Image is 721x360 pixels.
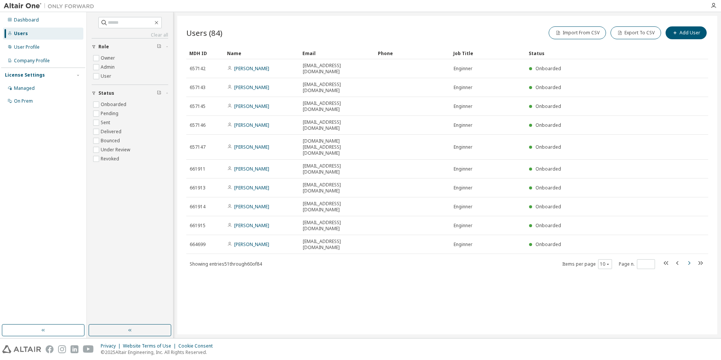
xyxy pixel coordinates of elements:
span: 661911 [190,166,206,172]
span: [EMAIL_ADDRESS][DOMAIN_NAME] [303,220,371,232]
a: [PERSON_NAME] [234,241,269,248]
label: Onboarded [101,100,128,109]
div: On Prem [14,98,33,104]
a: [PERSON_NAME] [234,84,269,91]
button: 10 [600,261,610,267]
span: [EMAIL_ADDRESS][DOMAIN_NAME] [303,201,371,213]
div: Privacy [101,343,123,349]
span: [DOMAIN_NAME][EMAIL_ADDRESS][DOMAIN_NAME] [303,138,371,156]
img: instagram.svg [58,345,66,353]
span: Onboarded [535,166,561,172]
div: Managed [14,85,35,91]
span: Enginner [454,103,472,109]
span: [EMAIL_ADDRESS][DOMAIN_NAME] [303,63,371,75]
label: Sent [101,118,112,127]
div: Company Profile [14,58,50,64]
a: [PERSON_NAME] [234,203,269,210]
span: 657143 [190,85,206,91]
img: linkedin.svg [71,345,78,353]
label: Pending [101,109,120,118]
span: Onboarded [535,241,561,248]
span: Onboarded [535,84,561,91]
span: Role [98,44,109,50]
span: Onboarded [535,65,561,72]
img: facebook.svg [46,345,54,353]
span: [EMAIL_ADDRESS][DOMAIN_NAME] [303,119,371,131]
span: 657142 [190,66,206,72]
a: [PERSON_NAME] [234,144,269,150]
div: License Settings [5,72,45,78]
span: Clear filter [157,90,161,96]
span: Onboarded [535,103,561,109]
a: Clear all [92,32,168,38]
div: Users [14,31,28,37]
span: Status [98,90,114,96]
button: Export To CSV [611,26,661,39]
span: Page n. [619,259,655,269]
span: [EMAIL_ADDRESS][DOMAIN_NAME] [303,100,371,112]
div: Dashboard [14,17,39,23]
div: Cookie Consent [178,343,217,349]
label: Revoked [101,154,121,163]
div: Email [302,47,372,59]
span: 657147 [190,144,206,150]
label: Under Review [101,145,132,154]
label: Admin [101,63,116,72]
div: Job Title [453,47,523,59]
span: 661913 [190,185,206,191]
button: Role [92,38,168,55]
a: [PERSON_NAME] [234,185,269,191]
span: Users (84) [186,28,222,38]
span: Enginner [454,144,472,150]
button: Add User [666,26,707,39]
span: 661915 [190,223,206,229]
span: [EMAIL_ADDRESS][DOMAIN_NAME] [303,238,371,251]
button: Status [92,85,168,102]
span: Clear filter [157,44,161,50]
div: MDH ID [189,47,221,59]
div: Status [529,47,669,59]
span: Onboarded [535,185,561,191]
a: [PERSON_NAME] [234,103,269,109]
span: Enginner [454,122,472,128]
span: Enginner [454,66,472,72]
span: Enginner [454,85,472,91]
label: Owner [101,54,117,63]
label: Bounced [101,136,121,145]
a: [PERSON_NAME] [234,166,269,172]
span: 664699 [190,242,206,248]
span: Enginner [454,166,472,172]
span: Onboarded [535,122,561,128]
span: Items per page [562,259,612,269]
span: 657145 [190,103,206,109]
span: Onboarded [535,203,561,210]
div: User Profile [14,44,40,50]
span: 661914 [190,204,206,210]
span: Onboarded [535,222,561,229]
span: Enginner [454,242,472,248]
span: Enginner [454,223,472,229]
a: [PERSON_NAME] [234,122,269,128]
span: [EMAIL_ADDRESS][DOMAIN_NAME] [303,163,371,175]
span: Onboarded [535,144,561,150]
img: Altair One [4,2,98,10]
a: [PERSON_NAME] [234,65,269,72]
span: Showing entries 51 through 60 of 84 [190,261,262,267]
span: Enginner [454,185,472,191]
p: © 2025 Altair Engineering, Inc. All Rights Reserved. [101,349,217,355]
div: Website Terms of Use [123,343,178,349]
span: Enginner [454,204,472,210]
img: youtube.svg [83,345,94,353]
span: [EMAIL_ADDRESS][DOMAIN_NAME] [303,182,371,194]
span: [EMAIL_ADDRESS][DOMAIN_NAME] [303,82,371,94]
label: Delivered [101,127,123,136]
button: Import From CSV [549,26,606,39]
div: Name [227,47,296,59]
img: altair_logo.svg [2,345,41,353]
label: User [101,72,113,81]
a: [PERSON_NAME] [234,222,269,229]
span: 657146 [190,122,206,128]
div: Phone [378,47,447,59]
